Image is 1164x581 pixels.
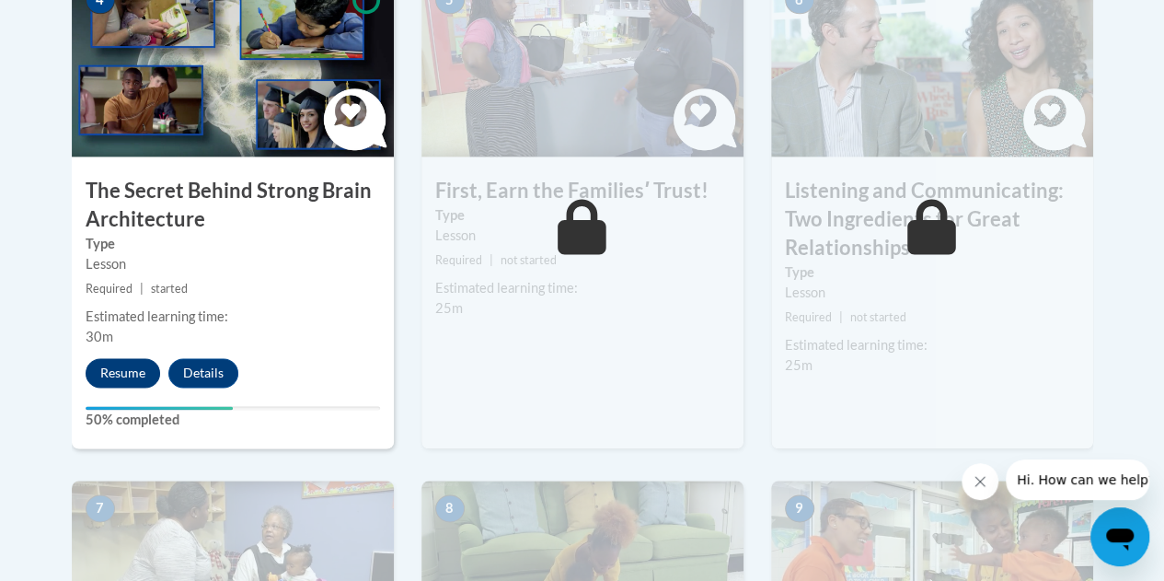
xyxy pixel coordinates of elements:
div: Lesson [86,254,380,274]
span: 30m [86,329,113,344]
div: Estimated learning time: [785,335,1079,355]
span: not started [850,310,906,324]
button: Resume [86,358,160,388]
button: Details [168,358,238,388]
iframe: Button to launch messaging window [1090,507,1149,566]
div: Your progress [86,406,233,410]
label: Type [785,262,1079,283]
label: Type [435,205,730,226]
span: Hi. How can we help? [11,13,149,28]
div: Lesson [785,283,1079,303]
span: 25m [785,357,812,373]
div: Lesson [435,226,730,246]
h3: The Secret Behind Strong Brain Architecture [72,177,394,234]
span: 7 [86,494,115,522]
span: Required [86,282,133,296]
span: | [839,310,843,324]
span: 25m [435,300,463,316]
label: Type [86,234,380,254]
span: 8 [435,494,465,522]
span: 9 [785,494,814,522]
div: Estimated learning time: [86,307,380,327]
iframe: Message from company [1006,459,1149,500]
iframe: Close message [962,463,998,500]
h3: First, Earn the Familiesʹ Trust! [421,177,743,205]
span: | [490,253,493,267]
span: started [151,282,188,296]
span: not started [501,253,557,267]
span: Required [785,310,832,324]
span: Required [435,253,482,267]
h3: Listening and Communicating: Two Ingredients for Great Relationships [771,177,1093,261]
span: | [140,282,144,296]
div: Estimated learning time: [435,278,730,298]
label: 50% completed [86,410,380,430]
